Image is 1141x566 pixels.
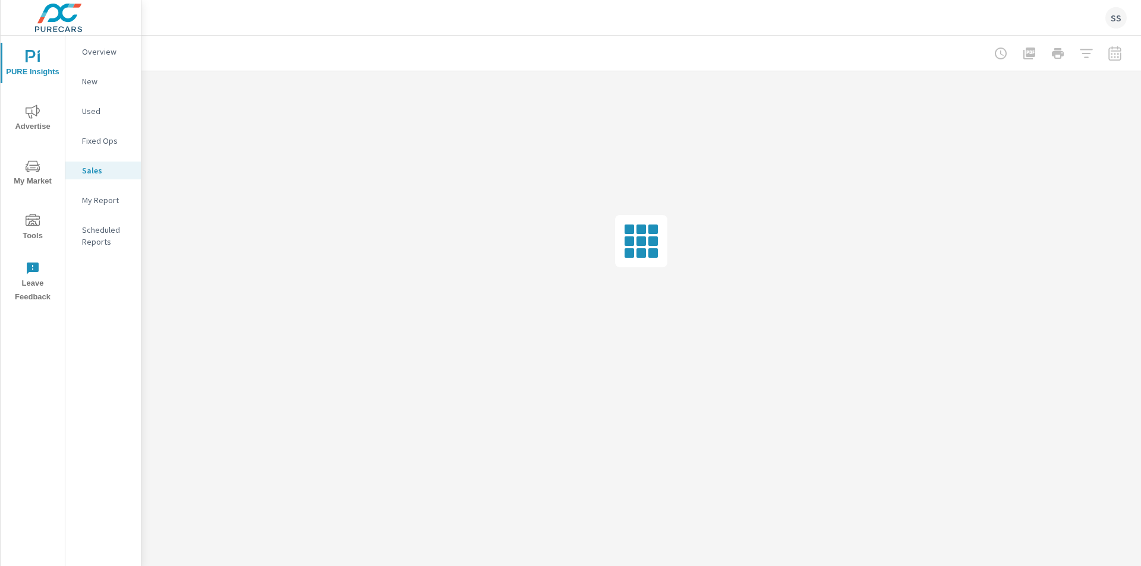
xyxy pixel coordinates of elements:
[82,46,131,58] p: Overview
[65,72,141,90] div: New
[65,132,141,150] div: Fixed Ops
[4,50,61,79] span: PURE Insights
[65,102,141,120] div: Used
[82,224,131,248] p: Scheduled Reports
[65,221,141,251] div: Scheduled Reports
[1,36,65,309] div: nav menu
[65,162,141,179] div: Sales
[82,105,131,117] p: Used
[65,191,141,209] div: My Report
[4,261,61,304] span: Leave Feedback
[82,194,131,206] p: My Report
[4,159,61,188] span: My Market
[65,43,141,61] div: Overview
[4,105,61,134] span: Advertise
[82,75,131,87] p: New
[82,135,131,147] p: Fixed Ops
[1105,7,1127,29] div: SS
[82,165,131,176] p: Sales
[4,214,61,243] span: Tools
